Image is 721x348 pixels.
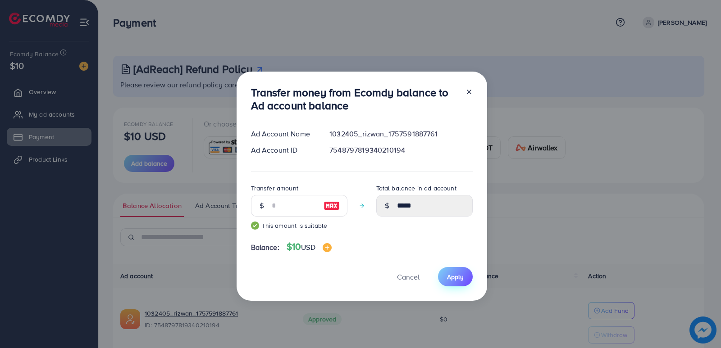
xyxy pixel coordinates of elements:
div: Ad Account ID [244,145,323,155]
h4: $10 [287,241,332,253]
span: Balance: [251,242,279,253]
img: guide [251,221,259,230]
button: Cancel [386,267,431,286]
button: Apply [438,267,473,286]
span: Apply [447,272,464,281]
h3: Transfer money from Ecomdy balance to Ad account balance [251,86,458,112]
img: image [323,243,332,252]
label: Transfer amount [251,184,298,193]
small: This amount is suitable [251,221,347,230]
div: 7548797819340210194 [322,145,479,155]
div: 1032405_rizwan_1757591887761 [322,129,479,139]
div: Ad Account Name [244,129,323,139]
label: Total balance in ad account [376,184,456,193]
span: Cancel [397,272,420,282]
img: image [324,200,340,211]
span: USD [301,242,315,252]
